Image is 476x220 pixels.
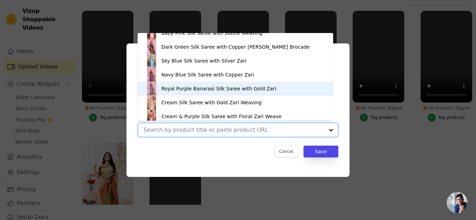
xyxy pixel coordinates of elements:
img: product thumbnail [145,54,159,68]
div: Cream Silk Saree with Gold Zari Weaving [161,99,262,106]
input: Search by product title or paste product URL [144,127,324,133]
img: product thumbnail [145,26,159,40]
img: product thumbnail [145,40,159,54]
div: Sky Blue Silk Saree with Silver Zari [161,57,246,64]
img: product thumbnail [145,96,159,109]
div: Cream & Purple Silk Saree with Floral Zari Weave [161,113,282,120]
button: Save [304,146,338,157]
a: Open chat [447,192,468,213]
div: Navy Blue Silk Saree with Copper Zari [161,71,254,78]
img: product thumbnail [145,68,159,82]
img: product thumbnail [145,82,159,96]
button: Cancel [275,146,298,157]
div: Royal Purple Banarasi Silk Saree with Gold Zari [161,85,276,92]
div: Dark Green Silk Saree with Copper [PERSON_NAME] Brocade [161,43,310,50]
img: product thumbnail [145,109,159,123]
div: Baby Pink Silk Saree with Subtle Weaving [161,30,262,36]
